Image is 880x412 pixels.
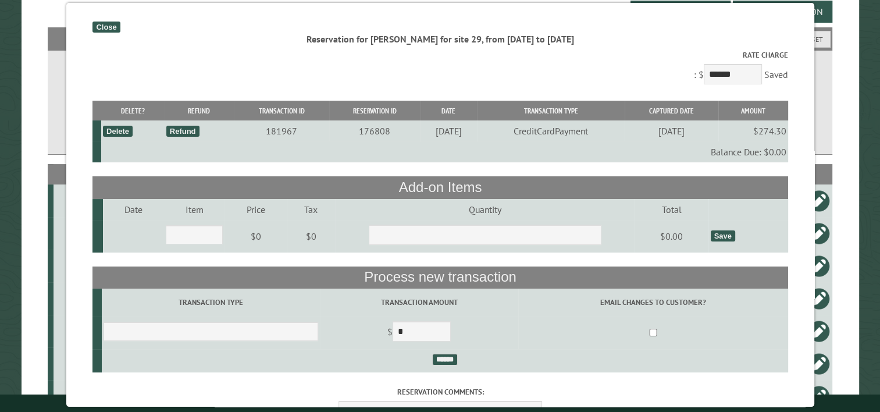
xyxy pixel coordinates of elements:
div: Reservation for [PERSON_NAME] for site 29, from [DATE] to [DATE] [92,33,788,45]
td: $ [320,317,518,349]
div: 45 [58,195,117,207]
div: Refund [166,126,199,137]
th: Transaction ID [234,101,329,121]
div: Save [710,230,735,241]
h2: Filters [48,27,832,49]
div: Close [92,22,120,33]
th: Transaction Type [476,101,624,121]
td: Total [635,199,708,220]
div: 43 [58,260,117,272]
div: 15 [58,358,117,370]
td: CreditCardPayment [476,120,624,141]
th: Process new transaction [92,267,788,289]
label: Transaction Type [104,297,318,308]
div: 24 [58,293,117,304]
th: Refund [164,101,234,121]
td: 181967 [234,120,329,141]
td: Quantity [334,199,635,220]
td: Tax [287,199,334,220]
div: 12 [58,325,117,337]
label: Transaction Amount [322,297,516,308]
label: Rate Charge [92,49,788,61]
div: : $ [92,49,788,87]
th: Captured Date [625,101,718,121]
td: Item [163,199,225,220]
th: Delete? [101,101,164,121]
span: Saved [764,69,788,80]
td: $0.00 [635,220,708,253]
label: Email changes to customer? [520,297,786,308]
td: [DATE] [420,120,476,141]
button: Edit Add-on Items [630,1,731,23]
th: Date [420,101,476,121]
td: Date [103,199,164,220]
th: Add-on Items [92,176,788,198]
th: Reservation ID [329,101,420,121]
th: Amount [718,101,788,121]
td: [DATE] [625,120,718,141]
div: Delete [103,126,133,137]
div: 17 [58,390,117,402]
div: 42 [58,228,117,239]
td: Price [225,199,287,220]
td: Balance Due: $0.00 [101,141,788,162]
td: $274.30 [718,120,788,141]
th: Site [54,164,119,184]
label: Reservation comments: [92,386,788,397]
td: 176808 [329,120,420,141]
td: $0 [287,220,334,253]
button: Add a Reservation [733,1,832,23]
td: $0 [225,220,287,253]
